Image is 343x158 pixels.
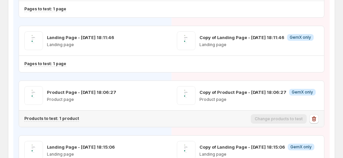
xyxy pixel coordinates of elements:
[199,152,314,157] p: Landing page
[24,86,43,105] img: Product Page - Sep 5, 18:06:27
[47,152,115,157] p: Landing page
[199,144,285,150] p: Copy of Landing Page - [DATE] 18:15:06
[199,89,286,96] p: Copy of Product Page - [DATE] 18:06:27
[199,34,284,41] p: Copy of Landing Page - [DATE] 18:11:46
[290,144,312,150] span: GemX only
[24,61,66,66] p: Pages to test: 1 page
[24,31,43,50] img: Landing Page - Sep 5, 18:11:46
[47,97,116,102] p: Product page
[47,89,116,96] p: Product Page - [DATE] 18:06:27
[292,90,313,95] span: GemX only
[47,34,114,41] p: Landing Page - [DATE] 18:11:46
[24,116,79,121] p: Products to test: 1 product
[177,86,195,105] img: Copy of Product Page - Sep 5, 18:06:27
[199,97,316,102] p: Product page
[47,144,115,150] p: Landing Page - [DATE] 18:15:06
[177,31,195,50] img: Copy of Landing Page - Sep 5, 18:11:46
[290,35,311,40] span: GemX only
[24,6,66,12] p: Pages to test: 1 page
[47,42,114,47] p: Landing page
[199,42,314,47] p: Landing page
